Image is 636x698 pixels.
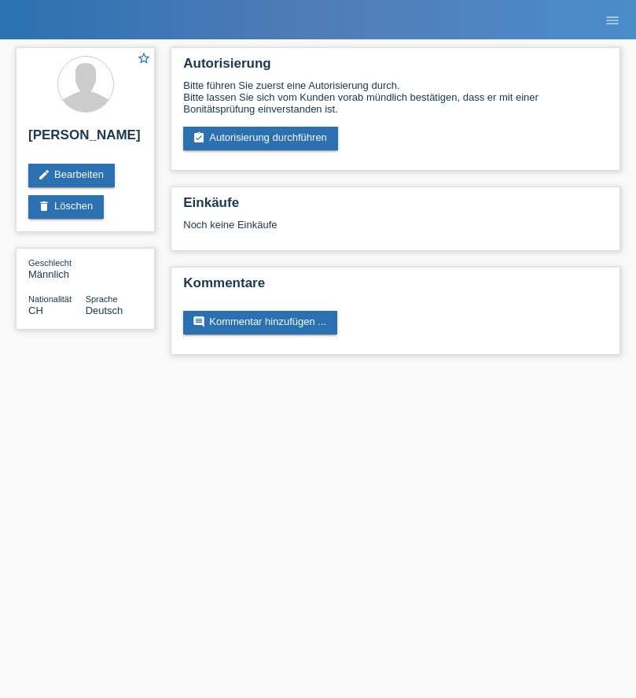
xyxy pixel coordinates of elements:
h2: Einkäufe [183,195,608,219]
a: menu [597,15,628,24]
span: Sprache [86,294,118,304]
span: Nationalität [28,294,72,304]
a: editBearbeiten [28,164,115,187]
a: deleteLöschen [28,195,104,219]
div: Noch keine Einkäufe [183,219,608,242]
span: Schweiz [28,305,43,316]
div: Bitte führen Sie zuerst eine Autorisierung durch. Bitte lassen Sie sich vom Kunden vorab mündlich... [183,79,608,115]
i: menu [605,13,620,28]
a: assignment_turned_inAutorisierung durchführen [183,127,338,150]
span: Geschlecht [28,258,72,268]
i: delete [38,200,50,212]
span: Deutsch [86,305,123,316]
h2: Autorisierung [183,56,608,79]
h2: [PERSON_NAME] [28,127,142,151]
i: assignment_turned_in [193,131,205,144]
a: star_border [137,51,151,68]
i: star_border [137,51,151,65]
i: comment [193,316,205,328]
h2: Kommentare [183,275,608,299]
div: Männlich [28,257,86,280]
a: commentKommentar hinzufügen ... [183,311,337,334]
i: edit [38,168,50,181]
